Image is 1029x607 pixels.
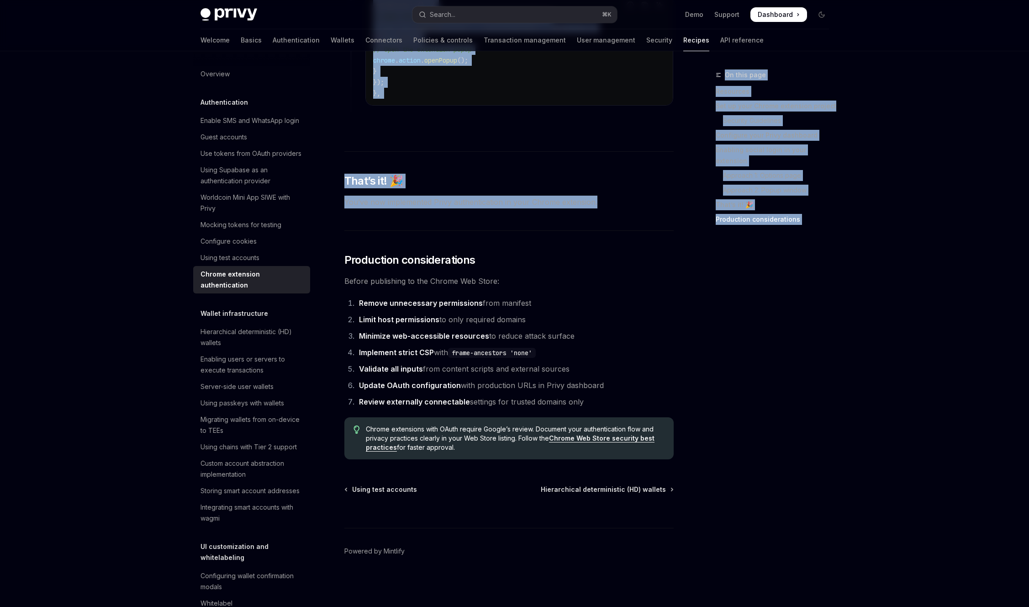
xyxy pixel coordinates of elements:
a: Powered by Mintlify [344,547,405,556]
div: Hierarchical deterministic (HD) wallets [201,326,305,348]
div: Migrating wallets from on-device to TEEs [201,414,305,436]
div: Using Supabase as an authentication provider [201,165,305,186]
a: Overview [193,66,310,82]
span: Dashboard [758,10,793,19]
span: openPopup [424,56,457,64]
strong: Update OAuth configuration [359,381,461,390]
span: action [399,56,421,64]
span: Using test accounts [352,485,417,494]
span: chrome [373,56,395,64]
li: settings for trusted domains only [356,395,674,408]
div: Overview [201,69,230,80]
strong: Validate all inputs [359,364,423,373]
a: Welcome [201,29,230,51]
li: from manifest [356,297,674,309]
strong: Limit host permissions [359,315,439,324]
a: Hierarchical deterministic (HD) wallets [541,485,673,494]
div: Server-side user wallets [201,381,274,392]
a: Migrating wallets from on-device to TEEs [193,411,310,439]
span: That’s it! 🎉 [344,174,403,188]
a: Hierarchical deterministic (HD) wallets [193,324,310,351]
li: with [356,346,674,359]
a: Configuring wallet confirmation modals [193,568,310,595]
div: Guest accounts [201,132,247,143]
a: Chrome extension authentication [193,266,310,293]
a: Storing smart account addresses [193,483,310,499]
strong: Implement strict CSP [359,348,434,357]
span: Before publishing to the Chrome Web Store: [344,275,674,288]
h5: UI customization and whitelabeling [201,541,310,563]
img: dark logo [201,8,257,21]
svg: Tip [354,426,360,434]
a: Using test accounts [193,250,310,266]
a: Using chains with Tier 2 support [193,439,310,455]
a: User management [577,29,635,51]
span: You’ve now implemented Privy authentication in your Chrome extension. [344,196,674,208]
a: Enabling users or servers to execute transactions [193,351,310,378]
a: Security [646,29,672,51]
code: frame-ancestors 'none' [448,348,536,358]
a: Server-side user wallets [193,378,310,395]
a: Approach 1: Options page [716,168,836,183]
div: Configuring wallet confirmation modals [201,570,305,592]
a: Enabling social login in your extension [716,143,836,168]
a: Approach 2: Popup window [716,183,836,197]
a: Resources [716,84,836,99]
li: to only required domains [356,313,674,326]
h5: Authentication [201,97,248,108]
a: Worldcoin Mini App SIWE with Privy [193,189,310,217]
a: Dashboard [750,7,807,22]
a: Production considerations [716,212,836,227]
strong: Remove unnecessary permissions [359,298,483,308]
span: ⌘ K [602,11,612,18]
span: }, [373,89,380,97]
div: Custom account abstraction implementation [201,458,305,480]
a: API reference [720,29,764,51]
div: Configure cookies [201,236,257,247]
span: . [395,56,399,64]
span: (); [457,56,468,64]
a: Integrating smart accounts with wagmi [193,499,310,527]
a: Wallets [331,29,354,51]
a: Configure cookies [193,233,310,250]
li: to reduce attack surface [356,330,674,342]
a: Configure your Privy dashboard [716,128,836,143]
a: Using Supabase as an authentication provider [193,162,310,189]
a: Using passkeys with wallets [193,395,310,411]
button: Open search [412,6,617,23]
a: Demo [685,10,703,19]
div: Enabling users or servers to execute transactions [201,354,305,376]
div: Search... [430,9,455,20]
div: Use tokens from OAuth providers [201,148,301,159]
span: Chrome extensions with OAuth require Google’s review. Document your authentication flow and priva... [366,425,664,452]
h5: Wallet infrastructure [201,308,268,319]
a: Support [714,10,739,19]
a: Transaction management [484,29,566,51]
div: Chrome extension authentication [201,269,305,291]
strong: Review externally connectable [359,397,470,406]
a: Mocking tokens for testing [193,217,310,233]
a: Use tokens from OAuth providers [193,145,310,162]
a: Enable SMS and WhatsApp login [193,112,310,129]
div: Using chains with Tier 2 support [201,442,297,453]
a: Connectors [365,29,402,51]
span: . [421,56,424,64]
span: } [373,67,377,75]
a: Set up your Chrome extension project [716,99,836,113]
div: Using passkeys with wallets [201,398,284,409]
a: Authentication [273,29,320,51]
span: }); [373,78,384,86]
span: Hierarchical deterministic (HD) wallets [541,485,666,494]
span: On this page [725,69,766,80]
div: Integrating smart accounts with wagmi [201,502,305,524]
li: with production URLs in Privy dashboard [356,379,674,392]
a: Custom account abstraction implementation [193,455,310,483]
a: Guest accounts [193,129,310,145]
a: Recipes [683,29,709,51]
div: Worldcoin Mini App SIWE with Privy [201,192,305,214]
a: That’s it! 🎉 [716,197,836,212]
a: Basics [241,29,262,51]
div: Storing smart account addresses [201,485,300,496]
button: Toggle dark mode [814,7,829,22]
li: from content scripts and external sources [356,362,674,375]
